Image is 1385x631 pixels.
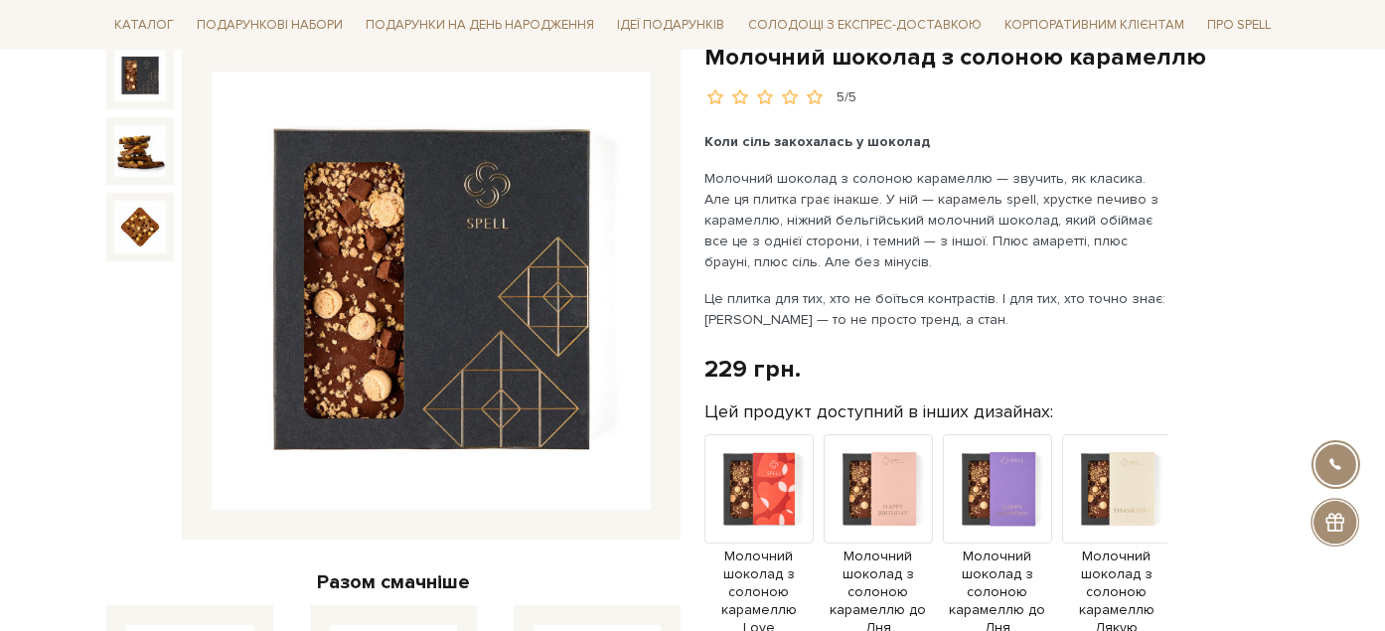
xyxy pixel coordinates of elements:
[943,434,1052,544] img: Продукт
[837,88,856,107] div: 5/5
[704,42,1279,73] h1: Молочний шоколад з солоною карамеллю
[997,10,1192,41] a: Корпоративним клієнтам
[704,354,801,385] div: 229 грн.
[704,133,930,150] b: Коли сіль закохалась у шоколад
[114,50,166,101] img: Молочний шоколад з солоною карамеллю
[740,8,990,42] a: Солодощі з експрес-доставкою
[609,10,732,41] a: Ідеї подарунків
[704,400,1053,423] label: Цей продукт доступний в інших дизайнах:
[704,168,1170,272] p: Молочний шоколад з солоною карамеллю — звучить, як класика. Але ця плитка грає інакше. У ній — ка...
[824,434,933,544] img: Продукт
[704,434,814,544] img: Продукт
[1062,434,1171,544] img: Продукт
[358,10,602,41] a: Подарунки на День народження
[212,72,651,511] img: Молочний шоколад з солоною карамеллю
[1199,10,1279,41] a: Про Spell
[106,569,681,595] div: Разом смачніше
[106,10,182,41] a: Каталог
[189,10,351,41] a: Подарункові набори
[704,288,1170,330] p: Це плитка для тих, хто не боїться контрастів. І для тих, хто точно знає: [PERSON_NAME] — то не пр...
[114,201,166,252] img: Молочний шоколад з солоною карамеллю
[114,125,166,177] img: Молочний шоколад з солоною карамеллю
